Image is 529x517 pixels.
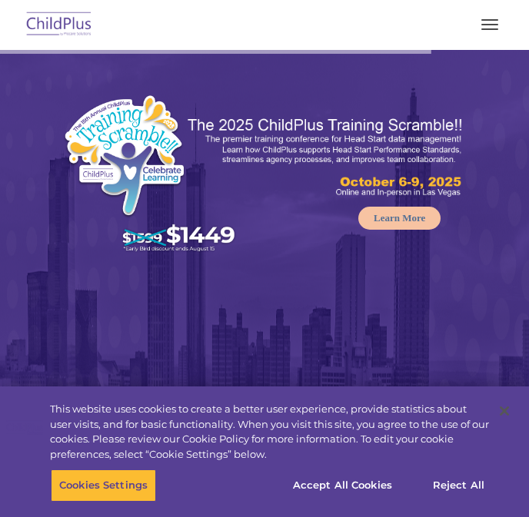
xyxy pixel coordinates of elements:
span: Last name [225,101,271,113]
div: This website uses cookies to create a better user experience, provide statistics about user visit... [50,402,491,462]
button: Cookies Settings [51,469,156,502]
button: Accept All Cookies [284,469,401,502]
button: Close [487,394,521,428]
img: ChildPlus by Procare Solutions [23,7,95,43]
span: Phone number [225,164,290,176]
a: Learn More [358,207,441,230]
button: Reject All [411,469,507,502]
